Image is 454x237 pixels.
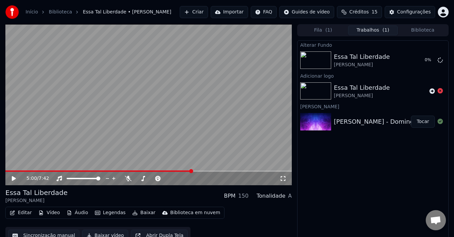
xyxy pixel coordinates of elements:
[211,6,248,18] button: Importar
[36,208,63,218] button: Vídeo
[130,208,158,218] button: Baixar
[334,62,390,68] div: [PERSON_NAME]
[224,192,235,200] div: BPM
[298,41,448,49] div: Alterar Fundo
[372,9,378,15] span: 15
[349,9,369,15] span: Créditos
[83,9,171,15] span: Essa Tal Liberdade • [PERSON_NAME]
[92,208,128,218] button: Legendas
[288,192,292,200] div: A
[251,6,277,18] button: FAQ
[5,197,68,204] div: [PERSON_NAME]
[334,83,390,92] div: Essa Tal Liberdade
[348,26,398,35] button: Trabalhos
[279,6,334,18] button: Guides de vídeo
[425,57,435,63] div: 0 %
[26,175,42,182] div: /
[170,209,220,216] div: Biblioteca em nuvem
[39,175,49,182] span: 7:42
[334,52,390,62] div: Essa Tal Liberdade
[337,6,382,18] button: Créditos15
[256,192,285,200] div: Tonalidade
[49,9,72,15] a: Biblioteca
[298,102,448,110] div: [PERSON_NAME]
[64,208,91,218] button: Áudio
[398,26,448,35] button: Biblioteca
[385,6,435,18] button: Configurações
[26,9,38,15] a: Início
[298,26,348,35] button: Fila
[26,175,37,182] span: 5:00
[5,5,19,19] img: youka
[383,27,389,34] span: ( 1 )
[7,208,34,218] button: Editar
[325,27,332,34] span: ( 1 )
[238,192,249,200] div: 150
[334,92,390,99] div: [PERSON_NAME]
[411,116,435,128] button: Tocar
[180,6,208,18] button: Criar
[26,9,171,15] nav: breadcrumb
[426,210,446,230] a: Bate-papo aberto
[5,188,68,197] div: Essa Tal Liberdade
[298,72,448,80] div: Adicionar logo
[397,9,431,15] div: Configurações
